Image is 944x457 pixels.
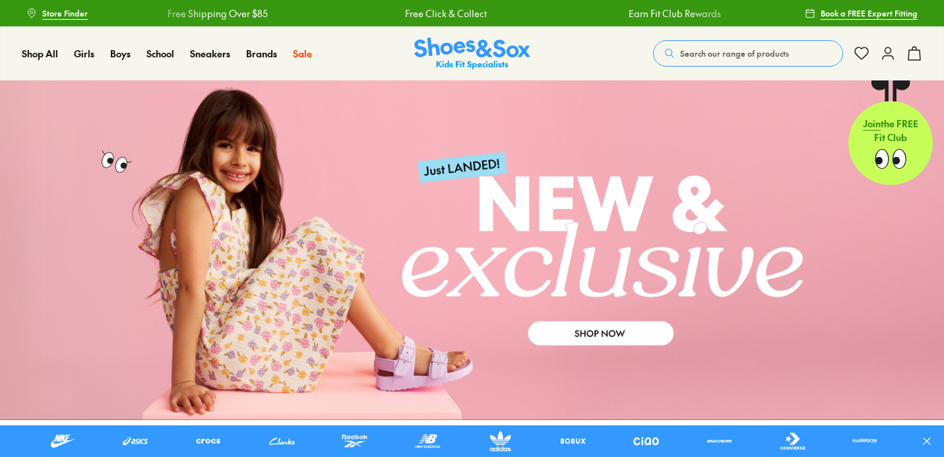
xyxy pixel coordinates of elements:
a: Brands [246,47,277,61]
span: Join [863,117,881,130]
a: Sale [293,47,312,61]
span: Search our range of products [680,47,789,59]
a: Store Finder [26,1,88,25]
span: Store Finder [42,7,88,19]
span: School [146,47,174,60]
a: Shoes & Sox [414,38,530,70]
a: Sneakers [190,47,230,61]
a: School [146,47,174,61]
a: Boys [110,47,131,61]
a: Earn Fit Club Rewards [629,7,721,20]
a: Shop All [22,47,58,61]
span: Sale [293,47,312,60]
span: Sneakers [190,47,230,60]
button: Search our range of products [653,40,843,67]
a: Girls [74,47,94,61]
span: Brands [246,47,277,60]
a: Book a FREE Expert Fitting [805,1,918,25]
a: Jointhe FREE Fit Club [848,80,933,185]
p: the FREE Fit Club [848,106,933,155]
a: Free Click & Collect [405,7,487,20]
span: Book a FREE Expert Fitting [821,7,918,19]
img: SNS_Logo_Responsive.svg [414,38,530,70]
span: Shop All [22,47,58,60]
span: Boys [110,47,131,60]
a: Free Shipping Over $85 [168,7,268,20]
span: Girls [74,47,94,60]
